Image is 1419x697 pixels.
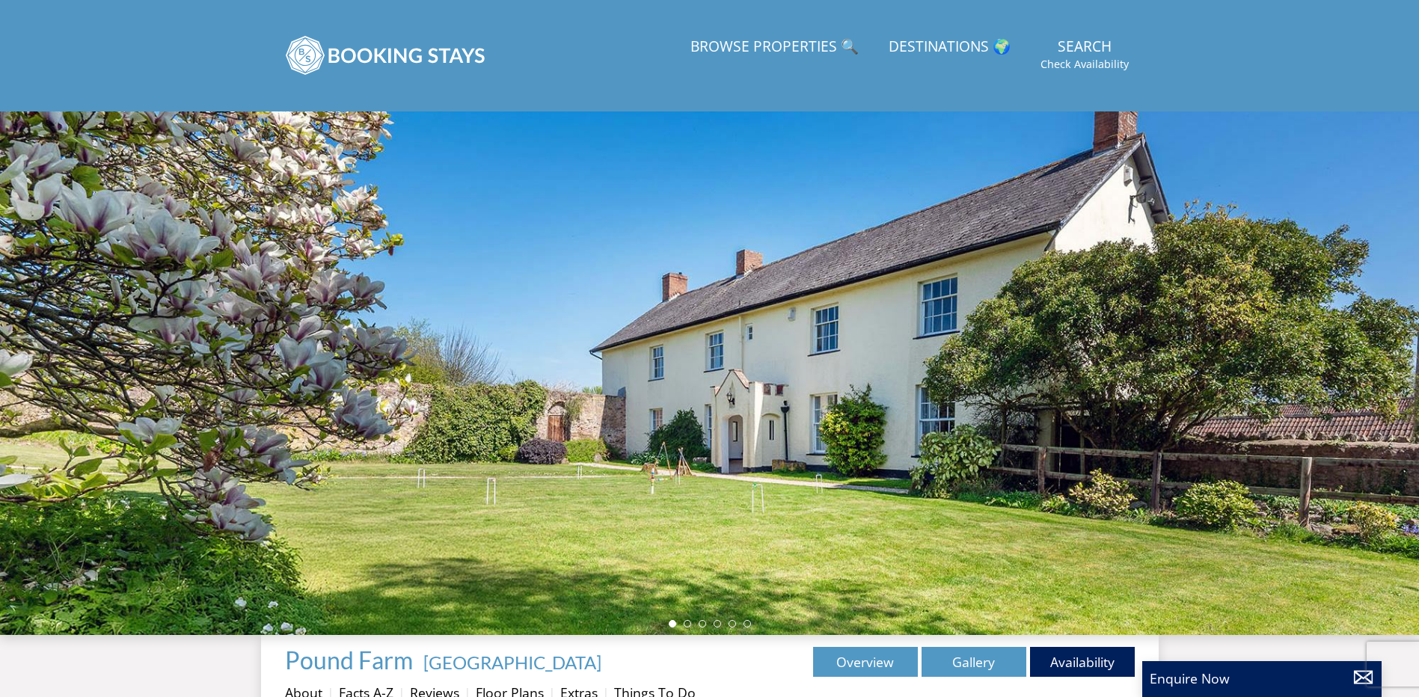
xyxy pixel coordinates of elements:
[1150,669,1374,688] p: Enquire Now
[1035,31,1135,79] a: SearchCheck Availability
[883,31,1017,64] a: Destinations 🌍
[285,645,417,675] a: Pound Farm
[423,651,601,673] a: [GEOGRAPHIC_DATA]
[813,647,918,677] a: Overview
[285,18,487,93] img: BookingStays
[684,31,865,64] a: Browse Properties 🔍
[285,645,413,675] span: Pound Farm
[922,647,1026,677] a: Gallery
[417,651,601,673] span: -
[1030,647,1135,677] a: Availability
[1041,57,1129,72] small: Check Availability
